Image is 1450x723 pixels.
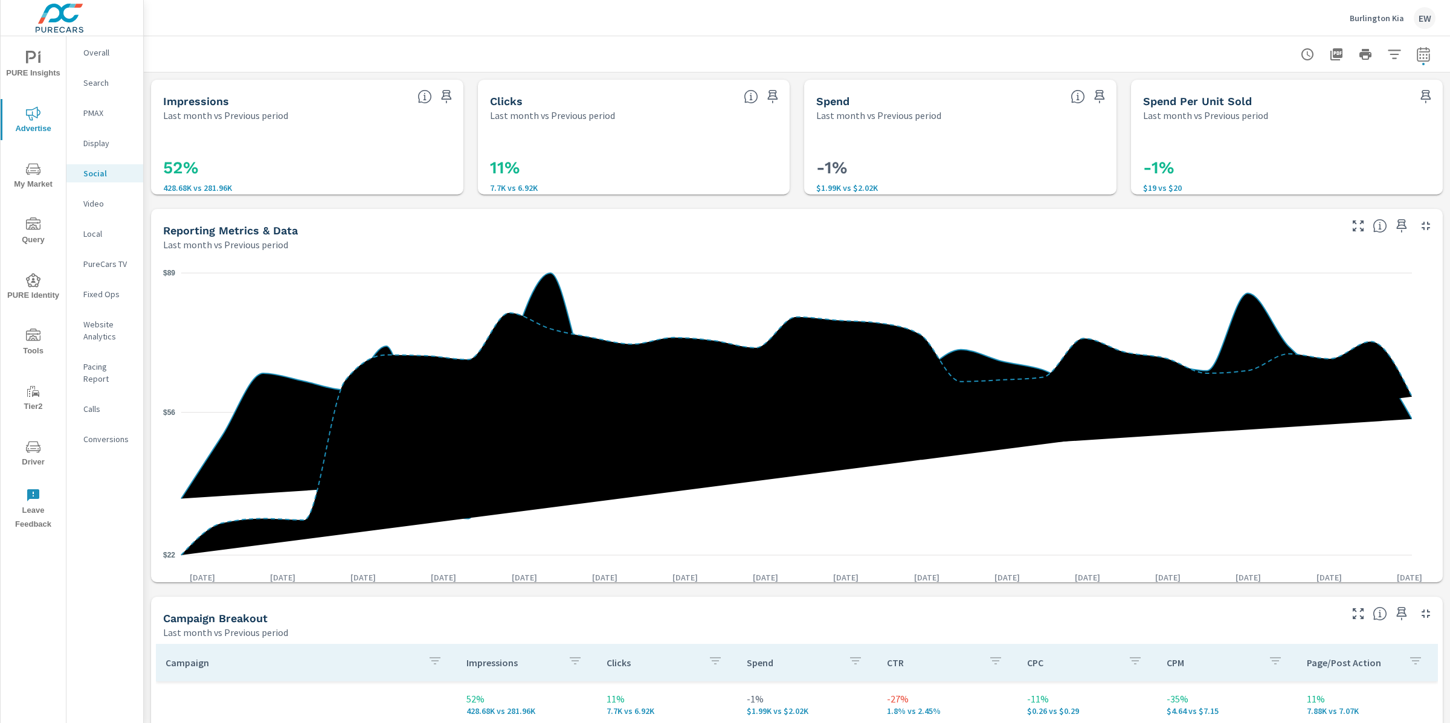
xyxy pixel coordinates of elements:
h5: Reporting Metrics & Data [163,224,298,237]
p: [DATE] [262,571,304,583]
text: $89 [163,269,175,277]
button: Select Date Range [1411,42,1435,66]
p: [DATE] [986,571,1028,583]
div: nav menu [1,36,66,536]
p: Last month vs Previous period [163,625,288,640]
p: Website Analytics [83,318,134,342]
h3: 11% [490,158,778,178]
div: Calls [66,400,143,418]
button: "Export Report to PDF" [1324,42,1348,66]
span: The number of times an ad was clicked by a consumer. [744,89,758,104]
p: 11% [607,692,727,706]
h3: -1% [816,158,1104,178]
p: 428,680 vs 281,956 [163,183,451,193]
span: Save this to your personalized report [437,87,456,106]
p: Local [83,228,134,240]
p: CPM [1167,657,1258,669]
button: Make Fullscreen [1348,216,1368,236]
div: Website Analytics [66,315,143,345]
h5: Impressions [163,95,229,108]
p: Fixed Ops [83,288,134,300]
span: Save this to your personalized report [1416,87,1435,106]
p: Page/Post Action [1307,657,1399,669]
div: Display [66,134,143,152]
p: $4.64 vs $7.15 [1167,706,1287,716]
p: CPC [1027,657,1119,669]
div: Conversions [66,430,143,448]
p: -11% [1027,692,1148,706]
p: Spend [747,657,839,669]
p: [DATE] [181,571,224,583]
p: [DATE] [342,571,384,583]
p: [DATE] [1066,571,1109,583]
p: PureCars TV [83,258,134,270]
div: Video [66,194,143,213]
p: Social [83,167,134,179]
span: Tier2 [4,384,62,414]
div: Pacing Report [66,358,143,388]
div: PMAX [66,104,143,122]
p: [DATE] [906,571,948,583]
p: [DATE] [422,571,465,583]
span: The amount of money spent on advertising during the period. [1071,89,1085,104]
p: Last month vs Previous period [163,237,288,252]
p: 7,699 vs 6,918 [607,706,727,716]
p: [DATE] [664,571,706,583]
span: Save this to your personalized report [1392,604,1411,623]
p: 7,699 vs 6,918 [490,183,778,193]
div: Overall [66,43,143,62]
p: -1% [747,692,868,706]
span: My Market [4,162,62,191]
span: Tools [4,329,62,358]
div: Fixed Ops [66,285,143,303]
span: Advertise [4,106,62,136]
p: Last month vs Previous period [163,108,288,123]
p: Last month vs Previous period [490,108,615,123]
p: [DATE] [503,571,546,583]
p: Clicks [607,657,698,669]
button: Minimize Widget [1416,216,1435,236]
p: [DATE] [825,571,867,583]
p: Overall [83,47,134,59]
span: PURE Identity [4,273,62,303]
p: [DATE] [584,571,626,583]
button: Make Fullscreen [1348,604,1368,623]
p: Last month vs Previous period [1143,108,1268,123]
p: Conversions [83,433,134,445]
span: This is a summary of Social performance results by campaign. Each column can be sorted. [1373,606,1387,621]
p: 52% [466,692,587,706]
p: [DATE] [1147,571,1189,583]
span: Understand Social data over time and see how metrics compare to each other. [1373,219,1387,233]
button: Apply Filters [1382,42,1406,66]
p: 1.8% vs 2.45% [887,706,1008,716]
h5: Clicks [490,95,523,108]
p: [DATE] [1308,571,1350,583]
p: -35% [1167,692,1287,706]
p: PMAX [83,107,134,119]
span: The number of times an ad was shown on your behalf. [417,89,432,104]
p: Campaign [166,657,418,669]
p: $1,989 vs $2,016 [816,183,1104,193]
p: Calls [83,403,134,415]
button: Print Report [1353,42,1377,66]
button: Minimize Widget [1416,604,1435,623]
p: Video [83,198,134,210]
p: [DATE] [1388,571,1431,583]
p: Display [83,137,134,149]
span: PURE Insights [4,51,62,80]
p: Burlington Kia [1350,13,1404,24]
div: Social [66,164,143,182]
span: Save this to your personalized report [763,87,782,106]
div: Local [66,225,143,243]
h3: -1% [1143,158,1431,178]
div: EW [1414,7,1435,29]
h3: 52% [163,158,451,178]
p: 7,877 vs 7,071 [1307,706,1428,716]
h5: Campaign Breakout [163,612,268,625]
p: Search [83,77,134,89]
text: $56 [163,408,175,417]
div: PureCars TV [66,255,143,273]
h5: Spend Per Unit Sold [1143,95,1252,108]
p: Pacing Report [83,361,134,385]
span: Driver [4,440,62,469]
